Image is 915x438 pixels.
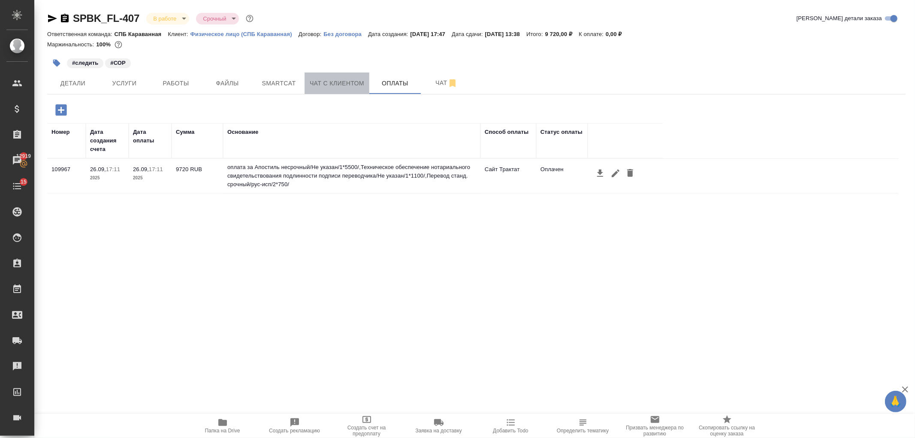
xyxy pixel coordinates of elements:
div: Дата оплаты [133,128,167,145]
div: Основание [227,128,259,136]
p: 2025 [133,174,167,182]
div: Дата создания счета [90,128,124,154]
div: Статус оплаты [541,128,583,136]
span: Услуги [104,78,145,89]
p: 17:11 [149,166,163,172]
p: 9 720,00 ₽ [545,31,579,37]
p: [DATE] 17:47 [411,31,452,37]
span: [PERSON_NAME] детали заказа [797,14,882,23]
button: Добавить Todo [475,414,547,438]
span: Создать счет на предоплату [336,425,398,437]
span: 15 [15,178,32,186]
p: 17:11 [106,166,120,172]
p: 0,00 ₽ [606,31,628,37]
p: 26.09, [90,166,106,172]
span: Файлы [207,78,248,89]
button: Скопировать ссылку [60,13,70,24]
span: Призвать менеджера по развитию [624,425,686,437]
p: 2025 [90,174,124,182]
button: Скачать [592,165,608,181]
p: Дата создания: [368,31,410,37]
button: 🙏 [885,391,906,412]
p: Договор: [299,31,324,37]
p: Клиент: [168,31,190,37]
p: Итого: [526,31,545,37]
button: Определить тематику [547,414,619,438]
span: Создать рекламацию [269,428,320,434]
td: Сайт Трактат [480,161,536,191]
span: Чат [426,78,467,88]
span: Определить тематику [557,428,609,434]
p: 26.09, [133,166,149,172]
button: Добавить тэг [47,54,66,72]
p: #СОР [110,59,126,67]
span: 12919 [11,152,36,160]
span: Детали [52,78,94,89]
div: Сумма [176,128,194,136]
div: Способ оплаты [485,128,528,136]
a: 12919 [2,150,32,171]
button: Доп статусы указывают на важность/срочность заказа [244,13,255,24]
button: Призвать менеджера по развитию [619,414,691,438]
div: Номер [51,128,70,136]
p: Без договора [323,31,368,37]
span: Работы [155,78,196,89]
a: Физическое лицо (СПБ Караванная) [190,30,299,37]
button: Скопировать ссылку для ЯМессенджера [47,13,57,24]
span: 🙏 [888,393,903,411]
button: Создать рекламацию [259,414,331,438]
span: Заявка на доставку [415,428,462,434]
button: Срочный [200,15,229,22]
button: Редактировать [608,165,623,181]
td: Оплачен [536,161,588,191]
p: Ответственная команда: [47,31,115,37]
span: Smartcat [258,78,299,89]
td: оплата за Апостиль несрочный/Не указан/1*5500/,Техническое обеспечение нотариального свидетельств... [223,159,480,193]
p: 100% [96,41,113,48]
p: СПБ Караванная [115,31,168,37]
a: SPBK_FL-407 [73,12,139,24]
span: Папка на Drive [205,428,240,434]
p: Дата сдачи: [452,31,485,37]
td: 109967 [47,161,86,191]
button: Папка на Drive [187,414,259,438]
button: 0.73 RUB; [113,39,124,50]
button: Скопировать ссылку на оценку заказа [691,414,763,438]
div: В работе [146,13,189,24]
td: 9720 RUB [172,161,223,191]
span: Чат с клиентом [310,78,364,89]
p: [DATE] 13:38 [485,31,527,37]
button: Заявка на доставку [403,414,475,438]
span: Оплаты [374,78,416,89]
div: В работе [196,13,239,24]
button: Добавить оплату [49,101,73,119]
p: К оплате: [579,31,606,37]
span: Добавить Todo [493,428,528,434]
a: Без договора [323,30,368,37]
span: Скопировать ссылку на оценку заказа [696,425,758,437]
p: #следить [72,59,98,67]
svg: Отписаться [447,78,458,88]
p: Маржинальность: [47,41,96,48]
button: В работе [151,15,179,22]
button: Создать счет на предоплату [331,414,403,438]
a: 15 [2,175,32,197]
p: Физическое лицо (СПБ Караванная) [190,31,299,37]
button: Удалить [623,165,637,181]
